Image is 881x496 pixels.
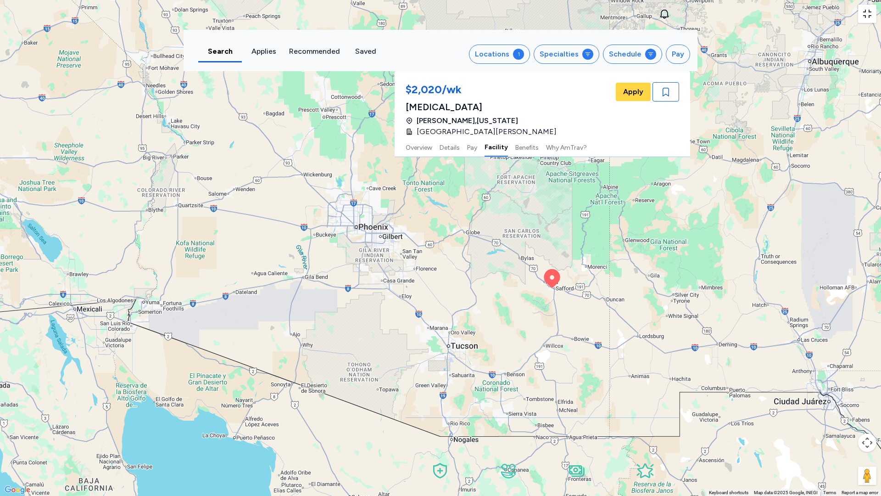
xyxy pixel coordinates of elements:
[475,49,509,60] div: Locations
[406,82,562,99] div: $2,020/wk
[666,45,690,64] button: Pay
[534,45,599,64] button: Specialties
[440,137,460,157] button: Details
[245,46,282,57] div: Applies
[202,46,238,57] div: Search
[603,45,662,64] button: Schedule
[289,46,340,57] div: Recommended
[417,126,557,137] span: [GEOGRAPHIC_DATA][PERSON_NAME]
[406,101,562,113] div: [MEDICAL_DATA]
[623,86,643,97] span: Apply
[467,137,477,157] button: Pay
[417,115,518,126] span: [PERSON_NAME] , [US_STATE]
[616,83,651,101] button: Apply
[609,49,641,60] div: Schedule
[540,49,579,60] div: Specialties
[672,49,684,60] div: Pay
[469,45,530,64] button: Locations1
[515,137,539,157] button: Benefits
[513,49,524,60] div: 1
[546,137,587,157] button: Why AmTrav?
[347,46,384,57] div: Saved
[406,137,432,157] button: Overview
[485,137,508,157] button: Facility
